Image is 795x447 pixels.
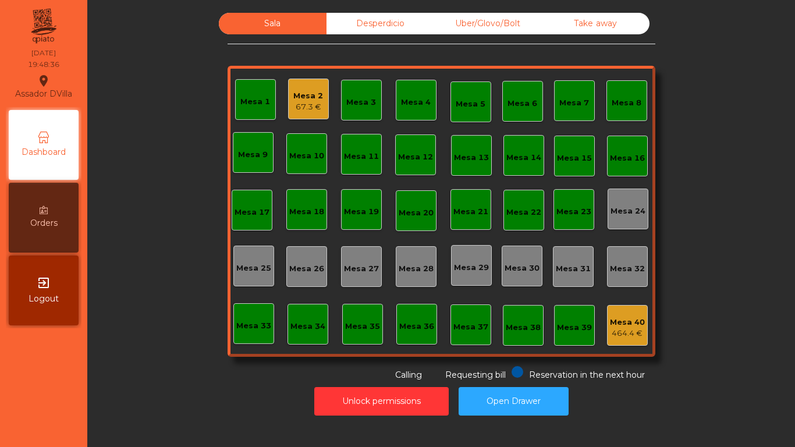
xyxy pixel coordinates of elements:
div: Sala [219,13,326,34]
div: Mesa 21 [453,206,488,218]
button: Unlock permissions [314,387,449,416]
div: Mesa 14 [506,152,541,164]
div: Mesa 33 [236,320,271,332]
button: Open Drawer [459,387,569,416]
div: Mesa 26 [289,263,324,275]
i: exit_to_app [37,276,51,290]
div: Mesa 10 [289,150,324,162]
div: Mesa 13 [454,152,489,164]
div: Mesa 37 [453,321,488,333]
div: Mesa 12 [398,151,433,163]
div: 19:48:36 [28,59,59,70]
div: Mesa 2 [293,90,323,102]
div: Mesa 3 [346,97,376,108]
div: Mesa 7 [559,97,589,109]
div: Mesa 36 [399,321,434,332]
div: [DATE] [31,48,56,58]
div: 464.4 € [610,328,645,339]
div: Mesa 16 [610,152,645,164]
span: Requesting bill [445,370,506,380]
div: Mesa 29 [454,262,489,274]
i: location_on [37,74,51,88]
div: Mesa 40 [610,317,645,328]
div: Mesa 22 [506,207,541,218]
div: Mesa 35 [345,321,380,332]
img: qpiato [29,6,58,47]
div: Uber/Glovo/Bolt [434,13,542,34]
div: Mesa 38 [506,322,541,334]
div: Mesa 1 [240,96,270,108]
div: 67.3 € [293,101,323,113]
div: Mesa 27 [344,263,379,275]
div: Mesa 18 [289,206,324,218]
div: Mesa 23 [556,206,591,218]
div: Mesa 11 [344,151,379,162]
div: Mesa 6 [507,98,537,109]
span: Calling [395,370,422,380]
div: Mesa 31 [556,263,591,275]
div: Mesa 20 [399,207,434,219]
div: Mesa 5 [456,98,485,110]
div: Mesa 15 [557,152,592,164]
div: Mesa 25 [236,262,271,274]
div: Mesa 24 [611,205,645,217]
div: Mesa 34 [290,321,325,332]
div: Mesa 4 [401,97,431,108]
span: Logout [29,293,59,305]
div: Mesa 39 [557,322,592,334]
div: Mesa 28 [399,263,434,275]
div: Take away [542,13,650,34]
div: Mesa 30 [505,262,540,274]
span: Orders [30,217,58,229]
span: Reservation in the next hour [529,370,645,380]
div: Desperdicio [326,13,434,34]
div: Mesa 8 [612,97,641,109]
div: Mesa 17 [235,207,269,218]
span: Dashboard [22,146,66,158]
div: Mesa 9 [238,149,268,161]
div: Mesa 32 [610,263,645,275]
div: Assador DVilla [15,72,72,101]
div: Mesa 19 [344,206,379,218]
